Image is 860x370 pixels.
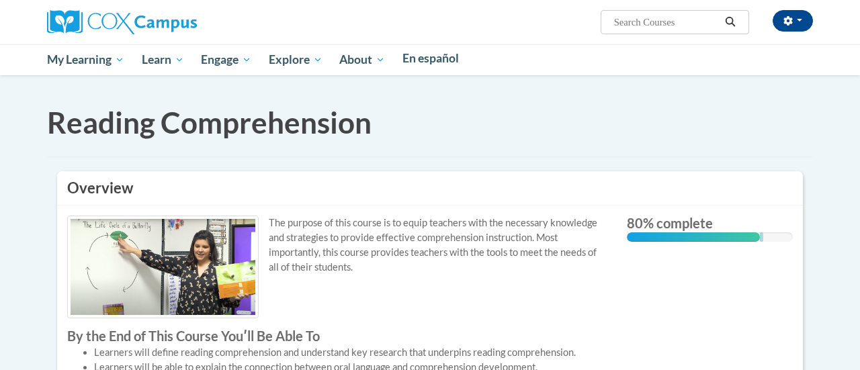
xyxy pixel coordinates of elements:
a: Learn [133,44,193,75]
h3: Overview [67,178,793,199]
a: About [331,44,394,75]
img: Cox Campus [47,10,197,34]
span: About [339,52,385,68]
div: 80% complete [627,232,760,242]
img: Course logo image [67,216,259,318]
input: Search Courses [613,14,720,30]
button: Account Settings [773,10,813,32]
label: By the End of This Course Youʹll Be Able To [67,328,607,343]
p: The purpose of this course is to equip teachers with the necessary knowledge and strategies to pr... [67,216,607,275]
span: Engage [201,52,251,68]
div: 0.001% [760,232,763,242]
a: Explore [260,44,331,75]
div: Main menu [37,44,823,75]
button: Search [720,14,740,30]
span: Learn [142,52,184,68]
a: My Learning [38,44,133,75]
label: 80% complete [627,216,793,230]
span: En español [402,51,459,65]
li: Learners will define reading comprehension and understand key research that underpins reading com... [94,345,607,360]
span: My Learning [47,52,124,68]
a: Cox Campus [47,15,197,27]
a: Engage [192,44,260,75]
span: Explore [269,52,322,68]
span: Reading Comprehension [47,105,372,140]
a: En español [394,44,468,73]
